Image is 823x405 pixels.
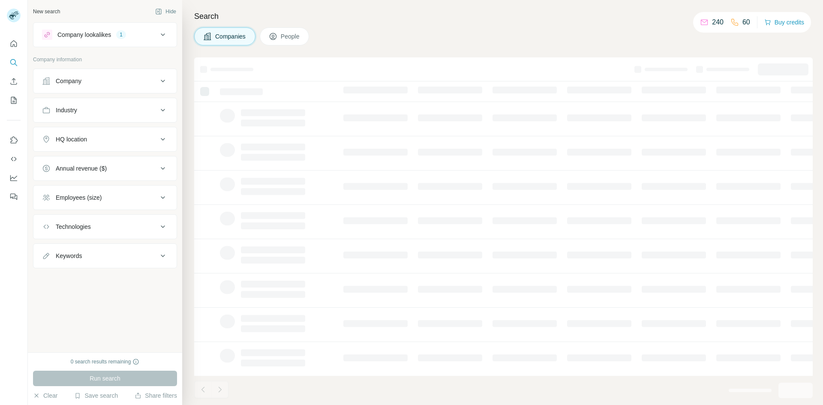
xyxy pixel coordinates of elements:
[712,17,724,27] p: 240
[7,74,21,89] button: Enrich CSV
[33,24,177,45] button: Company lookalikes1
[33,71,177,91] button: Company
[56,164,107,173] div: Annual revenue ($)
[7,132,21,148] button: Use Surfe on LinkedIn
[56,193,102,202] div: Employees (size)
[742,17,750,27] p: 60
[281,32,300,41] span: People
[56,77,81,85] div: Company
[7,151,21,167] button: Use Surfe API
[33,56,177,63] p: Company information
[33,129,177,150] button: HQ location
[215,32,246,41] span: Companies
[33,100,177,120] button: Industry
[33,187,177,208] button: Employees (size)
[7,170,21,186] button: Dashboard
[149,5,182,18] button: Hide
[764,16,804,28] button: Buy credits
[33,246,177,266] button: Keywords
[7,189,21,204] button: Feedback
[7,36,21,51] button: Quick start
[7,93,21,108] button: My lists
[71,358,140,366] div: 0 search results remaining
[33,8,60,15] div: New search
[74,391,118,400] button: Save search
[194,10,813,22] h4: Search
[7,55,21,70] button: Search
[116,31,126,39] div: 1
[33,216,177,237] button: Technologies
[56,222,91,231] div: Technologies
[135,391,177,400] button: Share filters
[56,135,87,144] div: HQ location
[33,391,57,400] button: Clear
[57,30,111,39] div: Company lookalikes
[56,106,77,114] div: Industry
[56,252,82,260] div: Keywords
[33,158,177,179] button: Annual revenue ($)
